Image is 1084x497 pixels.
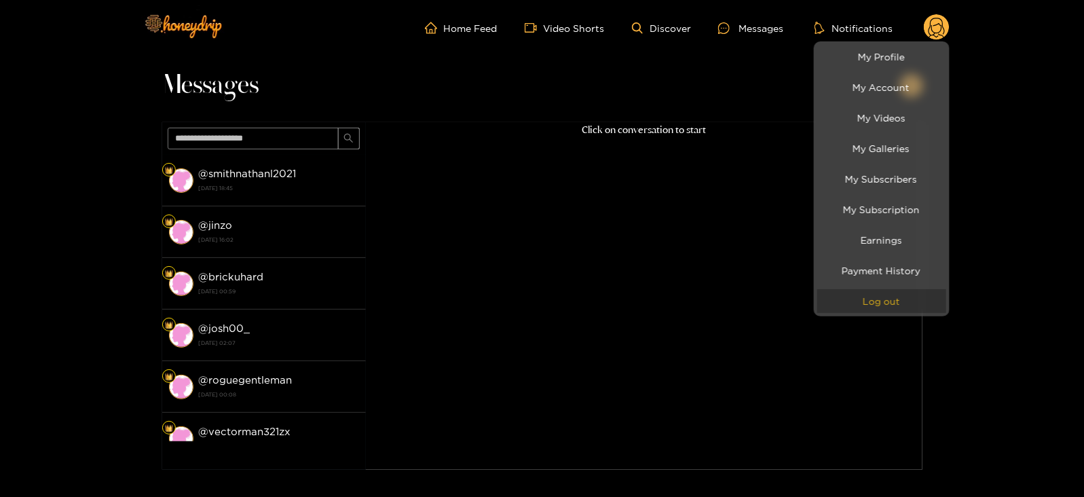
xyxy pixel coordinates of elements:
button: Log out [817,289,946,313]
a: My Account [817,75,946,99]
a: Payment History [817,259,946,282]
a: My Profile [817,45,946,69]
a: My Videos [817,106,946,130]
a: My Galleries [817,136,946,160]
a: Earnings [817,228,946,252]
a: My Subscribers [817,167,946,191]
a: My Subscription [817,198,946,221]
